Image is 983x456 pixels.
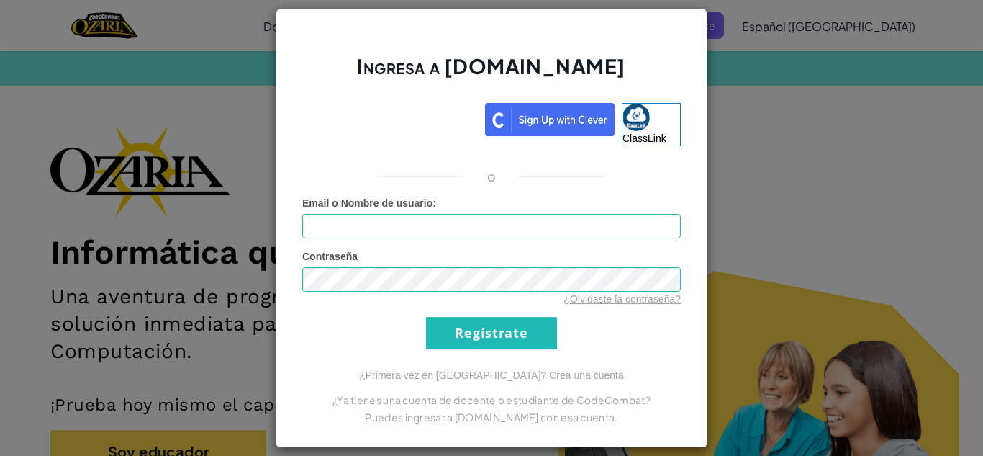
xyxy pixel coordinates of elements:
[302,197,432,209] span: Email o Nombre de usuario
[302,391,681,408] p: ¿Ya tienes una cuenta de docente o estudiante de CodeCombat?
[295,102,485,133] iframe: Botón de Acceder con Google
[302,251,358,262] span: Contraseña
[622,104,650,131] img: classlink-logo-small.png
[426,317,557,349] input: Regístrate
[487,168,496,185] p: o
[359,370,624,381] a: ¿Primera vez en [GEOGRAPHIC_DATA]? Crea una cuenta
[302,408,681,426] p: Puedes ingresar a [DOMAIN_NAME] con esa cuenta.
[563,293,681,305] a: ¿Olvidaste la contraseña?
[302,196,436,210] label: :
[302,53,681,94] h2: Ingresa a [DOMAIN_NAME]
[622,133,666,144] span: ClassLink
[485,103,615,136] img: clever_sso_button@2x.png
